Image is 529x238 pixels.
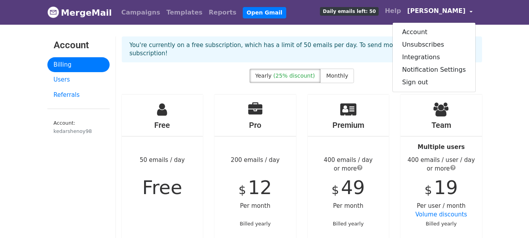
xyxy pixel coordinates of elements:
span: 49 [341,176,365,198]
a: Referrals [47,87,110,103]
a: Daily emails left: 50 [317,3,381,19]
a: Sign out [393,76,475,89]
a: Templates [163,5,206,20]
img: MergeMail logo [47,6,59,18]
a: Notification Settings [393,64,475,76]
a: Unsubscribes [393,38,475,51]
span: Free [142,176,182,198]
span: [PERSON_NAME] [407,6,466,16]
span: $ [424,183,432,197]
span: 19 [434,176,458,198]
small: Billed yearly [426,221,457,227]
h4: Premium [308,120,389,130]
span: $ [332,183,339,197]
h4: Team [401,120,482,130]
div: kedarshenoy98 [54,127,103,135]
div: 400 emails / day or more [308,156,389,173]
span: Monthly [326,73,348,79]
small: Account: [54,120,103,135]
span: $ [238,183,246,197]
a: Billing [47,57,110,73]
a: Account [393,26,475,38]
span: Yearly [255,73,272,79]
a: Integrations [393,51,475,64]
small: Billed yearly [240,221,271,227]
iframe: Chat Widget [490,200,529,238]
a: MergeMail [47,4,112,21]
a: Help [382,3,404,19]
a: Users [47,72,110,87]
span: 12 [248,176,272,198]
div: 400 emails / user / day or more [401,156,482,173]
h4: Pro [215,120,296,130]
div: [PERSON_NAME] [392,22,476,92]
strong: Multiple users [418,144,465,151]
a: [PERSON_NAME] [404,3,475,22]
h4: Free [122,120,203,130]
span: (25% discount) [273,73,315,79]
small: Billed yearly [333,221,364,227]
p: You're currently on a free subscription, which has a limit of 50 emails per day. To send more ema... [130,41,474,58]
h3: Account [54,40,103,51]
a: Open Gmail [243,7,286,18]
a: Campaigns [118,5,163,20]
a: Volume discounts [415,211,467,218]
span: Daily emails left: 50 [320,7,378,16]
a: Reports [206,5,240,20]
